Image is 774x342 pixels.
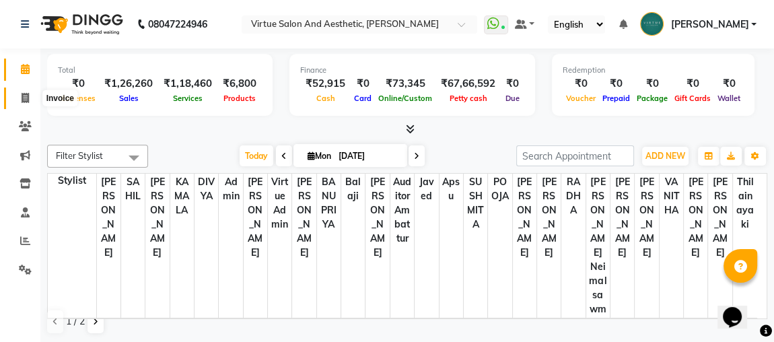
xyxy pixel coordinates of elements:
span: Admin [219,174,242,205]
span: [PERSON_NAME] [513,174,536,261]
div: ₹0 [351,76,375,92]
div: ₹0 [633,76,671,92]
span: Cash [313,94,339,103]
span: Petty cash [446,94,491,103]
span: Online/Custom [375,94,435,103]
div: ₹0 [563,76,599,92]
span: Apsu [439,174,463,205]
span: 1 / 2 [66,314,85,329]
div: ₹1,26,260 [99,76,158,92]
span: Sales [116,94,142,103]
div: ₹52,915 [300,76,351,92]
span: Balaji [341,174,365,205]
span: Products [220,94,259,103]
div: ₹0 [714,76,744,92]
div: Redemption [563,65,744,76]
span: [PERSON_NAME] [610,174,634,261]
div: ₹6,800 [217,76,262,92]
span: Today [240,145,273,166]
span: [PERSON_NAME] Neimalsawm [586,174,610,318]
span: SAHIL [121,174,145,205]
span: Mon [304,151,335,161]
div: Finance [300,65,524,76]
span: Voucher [563,94,599,103]
iframe: chat widget [717,288,761,329]
span: [PERSON_NAME] [292,174,316,261]
div: Invoice [43,90,77,106]
span: [PERSON_NAME] [670,18,748,32]
div: ₹0 [599,76,633,92]
div: Total [58,65,262,76]
span: Wallet [714,94,744,103]
span: [PERSON_NAME] [708,174,732,261]
div: ₹1,18,460 [158,76,217,92]
span: BANUPRIYA [317,174,341,233]
span: Gift Cards [671,94,714,103]
div: ₹73,345 [375,76,435,92]
span: KAMALA [170,174,194,219]
span: Prepaid [599,94,633,103]
span: [PERSON_NAME] [145,174,169,261]
span: Filter Stylist [56,150,103,161]
span: [PERSON_NAME] [635,174,658,261]
div: ₹67,66,592 [435,76,501,92]
span: Services [170,94,206,103]
span: [PERSON_NAME] [365,174,389,261]
span: Javed [415,174,438,205]
input: Search Appointment [516,145,634,166]
span: [PERSON_NAME] [97,174,120,261]
button: ADD NEW [642,147,689,166]
img: logo [34,5,127,43]
span: Virtue admin [268,174,291,233]
span: ADD NEW [645,151,685,161]
span: Package [633,94,671,103]
span: Auditor Ambattur [390,174,414,247]
span: [PERSON_NAME] [684,174,707,261]
span: Card [351,94,375,103]
div: ₹0 [58,76,99,92]
span: SUSHMITA [464,174,487,233]
span: POOJA [488,174,512,205]
div: Stylist [48,174,96,188]
div: ₹0 [501,76,524,92]
span: [PERSON_NAME] [537,174,561,261]
img: Bharath [640,12,664,36]
span: [PERSON_NAME] [244,174,267,261]
div: ₹0 [671,76,714,92]
span: Thilainayaki [733,174,757,233]
span: RADHA [561,174,585,219]
input: 2025-09-01 [335,146,402,166]
span: DIVYA [195,174,218,205]
span: Due [502,94,523,103]
b: 08047224946 [148,5,207,43]
span: VANITHA [660,174,683,219]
